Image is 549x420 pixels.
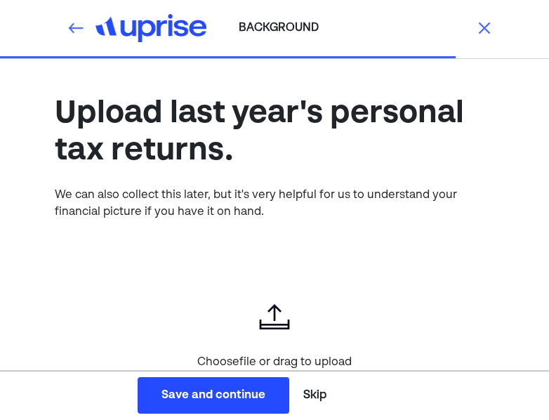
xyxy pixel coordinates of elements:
div: Upload last year's personal tax returns. [55,96,494,170]
div: We can also collect this later, but it's very helpful for us to understand your financial picture... [55,187,494,221]
div: Save and continue [161,387,265,404]
div: BACKGROUND [206,20,350,37]
button: Skip [298,378,332,413]
button: Save and continue [138,377,289,414]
